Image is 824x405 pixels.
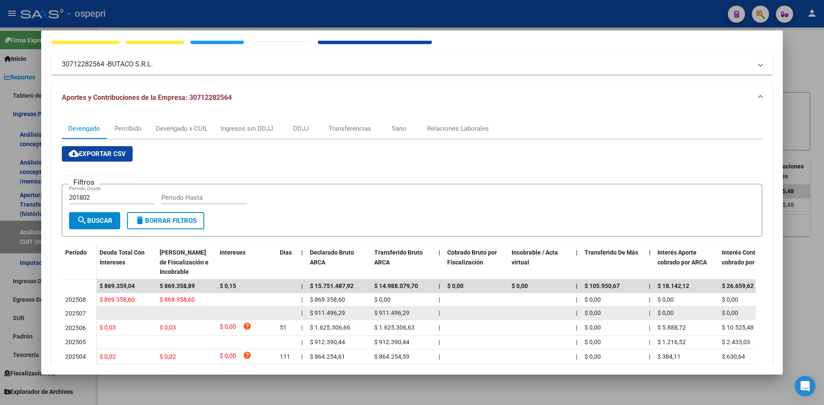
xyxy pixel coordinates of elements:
[439,282,440,289] span: |
[576,339,577,345] span: |
[65,249,87,256] span: Período
[585,353,601,360] span: $ 0,00
[301,282,303,289] span: |
[68,124,100,133] div: Devengado
[65,353,86,360] span: 202504
[657,353,681,360] span: $ 384,11
[585,249,638,256] span: Transferido De Más
[301,324,303,331] span: |
[649,353,650,360] span: |
[649,282,651,289] span: |
[444,243,508,281] datatable-header-cell: Cobrado Bruto por Fiscalización
[65,310,86,317] span: 202507
[306,243,371,281] datatable-header-cell: Declarado Bruto ARCA
[100,282,135,289] span: $ 869.359,04
[576,324,577,331] span: |
[301,309,303,316] span: |
[301,296,303,303] span: |
[657,309,674,316] span: $ 0,00
[243,322,251,330] i: help
[280,249,292,256] span: Dias
[160,324,176,331] span: $ 0,03
[649,309,650,316] span: |
[657,339,686,345] span: $ 1.216,52
[439,353,440,360] span: |
[62,146,133,162] button: Exportar CSV
[722,309,738,316] span: $ 0,00
[576,282,578,289] span: |
[722,324,754,331] span: $ 10.525,48
[115,124,142,133] div: Percibido
[374,339,409,345] span: $ 912.390,44
[718,243,783,281] datatable-header-cell: Interés Contribución cobrado por ARCA
[439,339,440,345] span: |
[62,59,752,69] mat-panel-title: 30712282564 -
[576,353,577,360] span: |
[220,249,245,256] span: Intereses
[108,59,153,69] span: BUTACO S.R.L.
[576,296,577,303] span: |
[51,54,772,75] mat-expansion-panel-header: 30712282564 -BUTACO S.R.L.
[722,353,745,360] span: $ 630,64
[62,93,232,102] span: Aportes y Contribuciones de la Empresa: 30712282564
[576,249,578,256] span: |
[243,351,251,360] i: help
[439,296,440,303] span: |
[645,243,654,281] datatable-header-cell: |
[65,296,86,303] span: 202508
[280,324,287,331] span: 51
[508,243,573,281] datatable-header-cell: Incobrable / Acta virtual
[585,296,601,303] span: $ 0,00
[160,296,195,303] span: $ 869.358,60
[657,249,707,266] span: Interés Aporte cobrado por ARCA
[293,124,309,133] div: DDJJ
[220,282,236,289] span: $ 0,15
[722,296,738,303] span: $ 0,00
[447,282,463,289] span: $ 0,00
[216,243,276,281] datatable-header-cell: Intereses
[301,339,303,345] span: |
[581,243,645,281] datatable-header-cell: Transferido De Más
[65,324,86,331] span: 202506
[657,296,674,303] span: $ 0,00
[310,353,345,360] span: $ 864.254,61
[310,249,354,266] span: Declarado Bruto ARCA
[310,296,345,303] span: $ 869.358,60
[298,243,306,281] datatable-header-cell: |
[310,339,345,345] span: $ 912.390,44
[374,296,391,303] span: $ 0,00
[280,353,290,360] span: 111
[374,309,409,316] span: $ 911.496,29
[649,324,650,331] span: |
[160,249,209,276] span: [PERSON_NAME] de Fiscalización e Incobrable
[100,296,135,303] span: $ 869.358,60
[69,148,79,159] mat-icon: cloud_download
[649,249,651,256] span: |
[427,124,489,133] div: Relaciones Laborales
[301,353,303,360] span: |
[69,177,99,187] h3: Filtros
[722,339,750,345] span: $ 2.433,03
[62,243,96,279] datatable-header-cell: Período
[585,282,620,289] span: $ 105.950,67
[276,243,298,281] datatable-header-cell: Dias
[585,339,601,345] span: $ 0,00
[135,215,145,225] mat-icon: delete
[649,296,650,303] span: |
[51,84,772,111] mat-expansion-panel-header: Aportes y Contribuciones de la Empresa: 30712282564
[160,353,176,360] span: $ 0,02
[649,339,650,345] span: |
[371,243,435,281] datatable-header-cell: Transferido Bruto ARCA
[585,309,601,316] span: $ 0,00
[374,353,409,360] span: $ 864.254,59
[96,243,156,281] datatable-header-cell: Deuda Total Con Intereses
[127,212,204,229] button: Borrar Filtros
[160,282,195,289] span: $ 869.358,89
[374,282,418,289] span: $ 14.988.079,70
[156,124,208,133] div: Devengado x CUIL
[329,124,371,133] div: Transferencias
[69,150,126,158] span: Exportar CSV
[374,324,415,331] span: $ 1.625.306,63
[310,309,345,316] span: $ 911.496,29
[585,324,601,331] span: $ 0,00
